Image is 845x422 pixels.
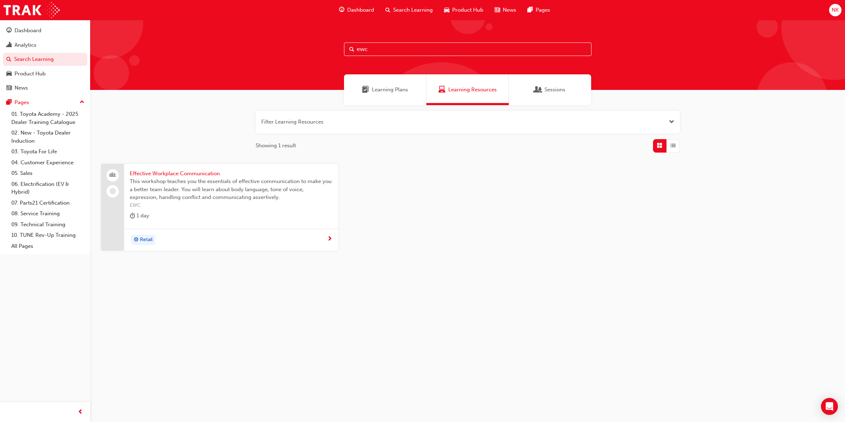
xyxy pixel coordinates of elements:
a: 04. Customer Experience [8,157,87,168]
div: Analytics [14,41,36,49]
a: car-iconProduct Hub [438,3,489,17]
a: 02. New - Toyota Dealer Induction [8,127,87,146]
a: 05. Sales [8,168,87,179]
span: Showing 1 result [256,142,296,150]
span: guage-icon [339,6,344,15]
a: Effective Workplace CommunicationThis workshop teaches you the essentials of effective communicat... [101,164,338,251]
img: Trak [4,2,60,18]
a: SessionsSessions [509,74,591,105]
a: 10. TUNE Rev-Up Training [8,230,87,241]
span: news-icon [6,85,12,91]
span: Search Learning [393,6,433,14]
a: Product Hub [3,67,87,80]
span: people-icon [110,171,115,180]
input: Search... [344,42,591,56]
span: NK [832,6,839,14]
a: Analytics [3,39,87,52]
a: search-iconSearch Learning [380,3,438,17]
div: Product Hub [14,70,46,78]
div: Open Intercom Messenger [821,398,838,415]
span: EWC [130,201,332,210]
span: Sessions [544,86,565,94]
span: Grid [657,142,662,150]
a: Learning PlansLearning Plans [344,74,426,105]
span: List [670,142,676,150]
span: Learning Resources [448,86,497,94]
a: 07. Parts21 Certification [8,198,87,209]
a: 01. Toyota Academy - 2025 Dealer Training Catalogue [8,109,87,127]
div: Dashboard [14,27,41,35]
a: Learning ResourcesLearning Resources [426,74,509,105]
a: 03. Toyota For Life [8,146,87,157]
a: News [3,81,87,95]
div: News [14,84,28,92]
span: Dashboard [347,6,374,14]
span: Sessions [535,86,542,94]
button: Pages [3,96,87,109]
a: All Pages [8,241,87,252]
a: Search Learning [3,53,87,66]
a: pages-iconPages [522,3,556,17]
span: News [503,6,516,14]
span: search-icon [385,6,390,15]
span: Learning Plans [362,86,369,94]
span: search-icon [6,56,11,63]
a: 08. Service Training [8,208,87,219]
a: Dashboard [3,24,87,37]
div: 1 day [130,211,149,220]
button: NK [829,4,841,16]
button: Open the filter [669,118,674,126]
span: Effective Workplace Communication [130,170,332,178]
span: duration-icon [130,211,135,220]
span: This workshop teaches you the essentials of effective communication to make you a better team lea... [130,177,332,201]
span: next-icon [327,236,332,243]
a: 09. Technical Training [8,219,87,230]
span: car-icon [6,71,12,77]
span: Search [349,45,354,53]
span: Learning Plans [372,86,408,94]
span: chart-icon [6,42,12,49]
span: pages-icon [6,99,12,106]
span: target-icon [134,235,139,245]
span: pages-icon [528,6,533,15]
span: Product Hub [452,6,483,14]
span: Learning Resources [438,86,445,94]
a: 06. Electrification (EV & Hybrid) [8,179,87,198]
span: Pages [536,6,550,14]
button: DashboardAnalyticsSearch LearningProduct HubNews [3,23,87,96]
span: guage-icon [6,28,12,34]
a: guage-iconDashboard [333,3,380,17]
span: Retail [140,236,153,244]
div: Pages [14,98,29,107]
span: prev-icon [78,408,83,417]
span: learningRecordVerb_NONE-icon [110,188,116,194]
span: up-icon [80,98,84,107]
span: car-icon [444,6,449,15]
span: news-icon [495,6,500,15]
a: news-iconNews [489,3,522,17]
